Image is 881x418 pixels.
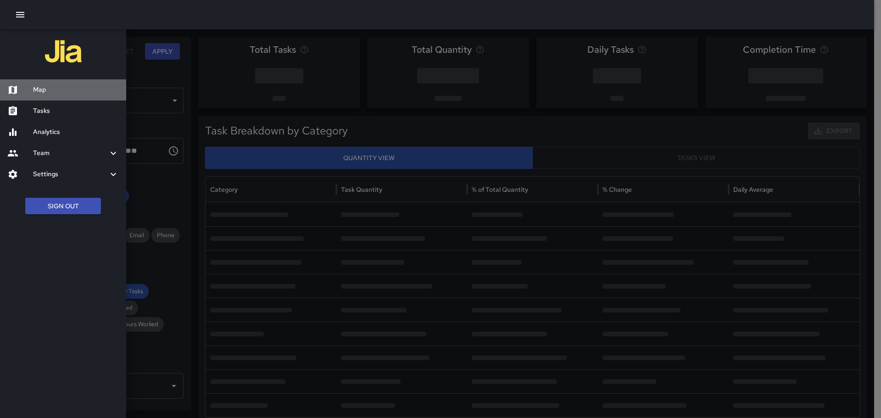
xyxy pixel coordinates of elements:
[33,85,119,95] h6: Map
[33,148,108,158] h6: Team
[33,169,108,179] h6: Settings
[25,198,101,215] button: Sign Out
[33,106,119,116] h6: Tasks
[33,127,119,137] h6: Analytics
[45,33,82,70] img: jia-logo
